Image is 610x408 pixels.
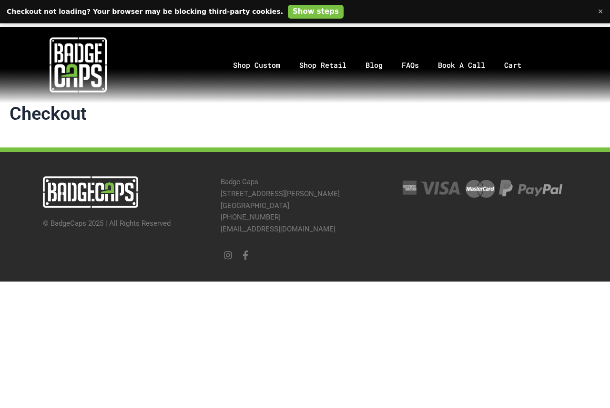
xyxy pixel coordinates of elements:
span: Checkout not loading? Your browser may be blocking third-party cookies. [7,7,283,16]
button: Show steps [288,5,344,19]
a: Cart [495,40,543,90]
a: [PHONE_NUMBER] [221,213,281,221]
h1: Checkout [10,103,600,125]
a: [EMAIL_ADDRESS][DOMAIN_NAME] [221,225,335,233]
nav: Menu [157,40,610,90]
img: badgecaps horizontal logo with green accent [43,176,138,208]
img: Credit Cards Accepted [397,176,565,200]
a: FAQs [392,40,428,90]
img: badgecaps white logo with green acccent [50,36,107,94]
a: Blog [356,40,392,90]
a: Shop Custom [224,40,290,90]
a: Shop Retail [290,40,356,90]
span: Dismiss [598,7,603,16]
a: Badge Caps[STREET_ADDRESS][PERSON_NAME][GEOGRAPHIC_DATA] [221,178,340,210]
p: © BadgeCaps 2025 | All Rights Reserved [43,218,211,230]
a: Book A Call [428,40,495,90]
